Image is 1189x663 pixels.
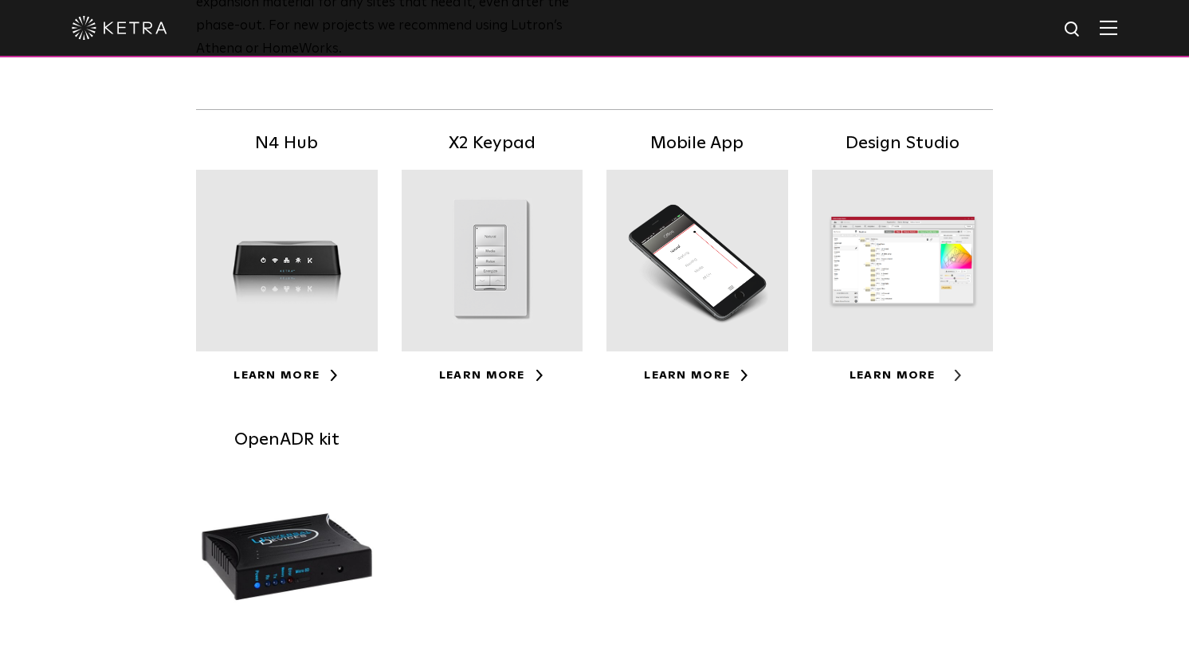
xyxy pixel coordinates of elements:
[606,130,788,158] h5: Mobile App
[1100,20,1117,35] img: Hamburger%20Nav.svg
[850,370,956,381] a: Learn More
[644,370,750,381] a: Learn More
[72,16,167,40] img: ketra-logo-2019-white
[812,130,994,158] h5: Design Studio
[233,370,339,381] a: Learn More
[439,370,545,381] a: Learn More
[402,130,583,158] h5: X2 Keypad
[1063,20,1083,40] img: search icon
[196,426,378,454] h5: OpenADR kit
[196,130,378,158] h5: N4 Hub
